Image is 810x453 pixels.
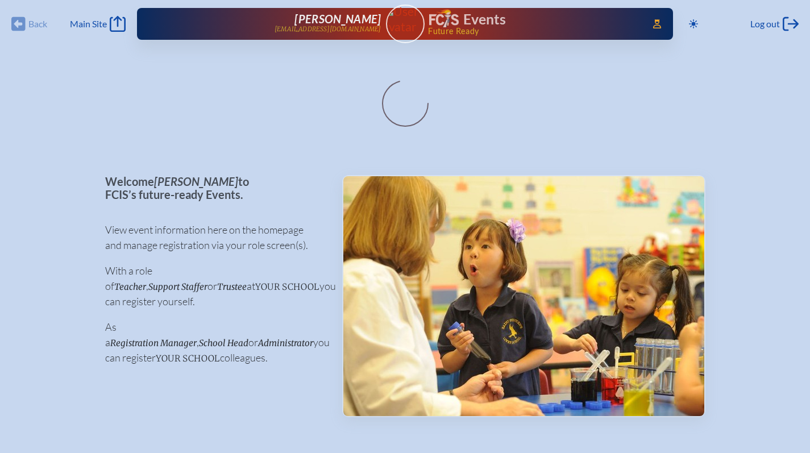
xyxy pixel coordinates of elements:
span: Log out [750,18,780,30]
span: School Head [199,338,248,348]
img: User Avatar [381,4,429,34]
a: User Avatar [386,5,425,43]
span: your school [255,281,319,292]
span: Trustee [217,281,247,292]
img: Events [343,176,704,416]
div: FCIS Events — Future ready [429,9,637,35]
p: As a , or you can register colleagues. [105,319,324,365]
span: your school [156,353,220,364]
a: Main Site [70,16,126,32]
span: [PERSON_NAME] [294,12,381,26]
span: Teacher [114,281,146,292]
span: Main Site [70,18,107,30]
span: Registration Manager [110,338,197,348]
p: View event information here on the homepage and manage registration via your role screen(s). [105,222,324,253]
span: Support Staffer [148,281,207,292]
span: [PERSON_NAME] [154,174,238,188]
span: Administrator [258,338,313,348]
p: With a role of , or at you can register yourself. [105,263,324,309]
a: [PERSON_NAME][EMAIL_ADDRESS][DOMAIN_NAME] [173,13,381,35]
p: [EMAIL_ADDRESS][DOMAIN_NAME] [275,26,381,33]
span: Future Ready [428,27,637,35]
p: Welcome to FCIS’s future-ready Events. [105,175,324,201]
